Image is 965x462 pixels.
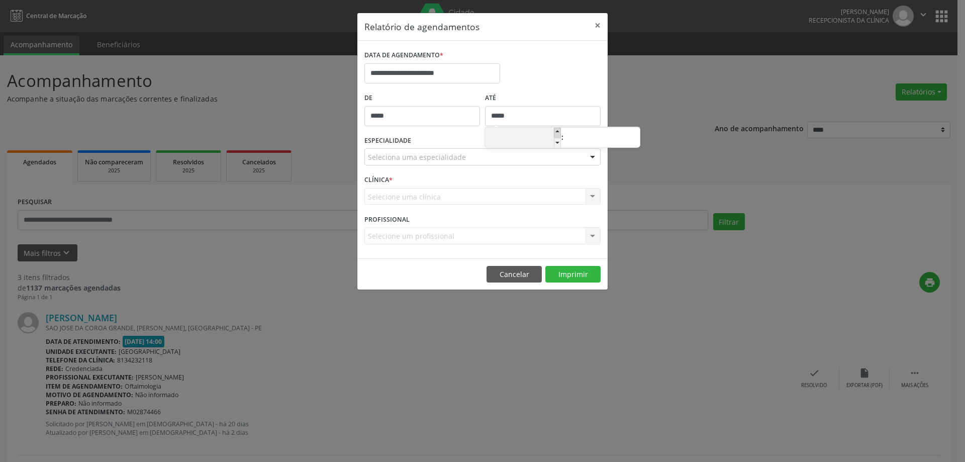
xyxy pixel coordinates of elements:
[364,48,443,63] label: DATA DE AGENDAMENTO
[364,172,393,188] label: CLÍNICA
[545,266,601,283] button: Imprimir
[364,212,410,227] label: PROFISSIONAL
[368,152,466,162] span: Seleciona uma especialidade
[485,90,601,106] label: ATÉ
[564,128,640,148] input: Minute
[364,90,480,106] label: De
[487,266,542,283] button: Cancelar
[364,20,479,33] h5: Relatório de agendamentos
[561,127,564,147] span: :
[485,128,561,148] input: Hour
[364,133,411,149] label: ESPECIALIDADE
[588,13,608,38] button: Close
